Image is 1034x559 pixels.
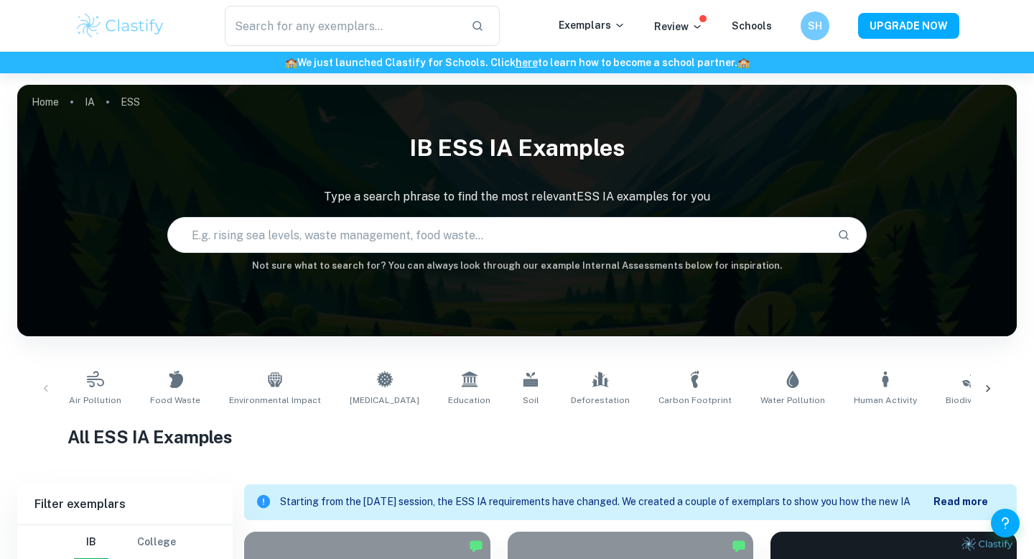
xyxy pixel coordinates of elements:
h1: All ESS IA Examples [67,424,967,450]
p: Type a search phrase to find the most relevant ESS IA examples for you [17,188,1017,205]
input: Search for any exemplars... [225,6,460,46]
p: Review [654,19,703,34]
b: Read more [933,496,988,507]
img: Clastify logo [75,11,166,40]
span: [MEDICAL_DATA] [350,394,419,407]
span: Food Waste [150,394,200,407]
h6: Filter exemplars [17,484,233,525]
span: Human Activity [854,394,917,407]
p: Exemplars [559,17,625,33]
p: ESS [121,94,140,110]
h1: IB ESS IA examples [17,125,1017,171]
img: Marked [732,539,746,553]
button: SH [801,11,829,40]
span: Air Pollution [69,394,121,407]
span: Environmental Impact [229,394,321,407]
span: 🏫 [737,57,750,68]
button: Search [832,223,856,247]
p: Starting from the [DATE] session, the ESS IA requirements have changed. We created a couple of ex... [280,494,933,510]
span: Biodiversity [946,394,995,407]
h6: SH [807,18,824,34]
h6: Not sure what to search for? You can always look through our example Internal Assessments below f... [17,259,1017,273]
a: here [516,57,538,68]
span: Deforestation [571,394,630,407]
img: Marked [469,539,483,553]
span: 🏫 [285,57,297,68]
a: Home [32,92,59,112]
span: Water Pollution [760,394,825,407]
a: Schools [732,20,772,32]
h6: We just launched Clastify for Schools. Click to learn how to become a school partner. [3,55,1031,70]
input: E.g. rising sea levels, waste management, food waste... [168,215,826,255]
a: IA [85,92,95,112]
span: Education [448,394,490,407]
button: Help and Feedback [991,509,1020,537]
span: Carbon Footprint [658,394,732,407]
span: Soil [523,394,539,407]
button: UPGRADE NOW [858,13,959,39]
